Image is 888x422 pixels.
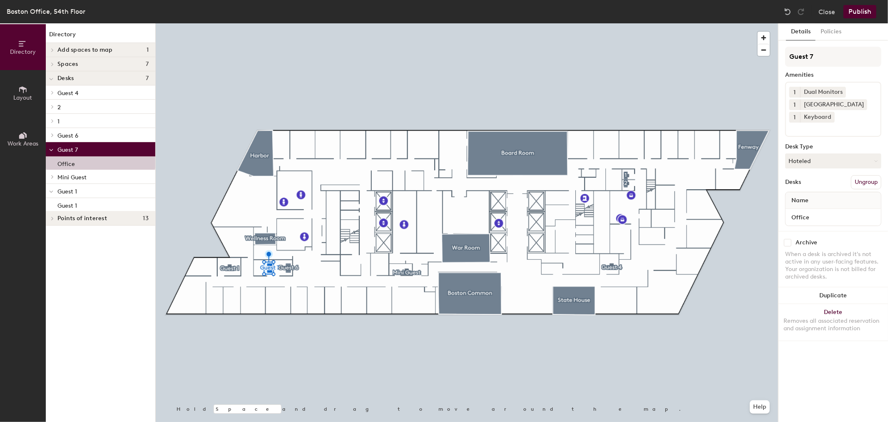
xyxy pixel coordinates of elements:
button: Details [786,23,816,40]
span: Guest 6 [57,132,78,139]
span: 2 [57,104,61,111]
span: Spaces [57,61,78,68]
span: Directory [10,48,36,55]
span: Name [787,193,813,208]
button: Publish [843,5,876,18]
span: 1 [794,113,796,122]
button: 1 [789,112,800,123]
div: Dual Monitors [800,87,846,98]
input: Unnamed desk [787,211,879,223]
span: Points of interest [57,215,107,222]
span: 1 [57,118,60,125]
span: 7 [146,75,149,82]
span: 1 [794,100,796,109]
div: Desk Type [785,143,881,150]
img: Undo [784,8,792,16]
span: Guest 7 [57,146,78,153]
div: Removes all associated reservation and assignment information [784,317,883,332]
span: 1 [794,88,796,97]
button: Help [750,400,770,414]
span: 7 [146,61,149,68]
div: Desks [785,179,801,186]
div: Boston Office, 54th Floor [7,6,85,17]
span: Add spaces to map [57,47,113,53]
span: Mini Guest [57,174,87,181]
button: Policies [816,23,846,40]
div: When a desk is archived it's not active in any user-facing features. Your organization is not bil... [785,251,881,281]
button: Ungroup [851,175,881,189]
button: Hoteled [785,153,881,168]
span: 13 [143,215,149,222]
span: Work Areas [7,140,38,147]
span: 1 [147,47,149,53]
button: 1 [789,87,800,98]
button: 1 [789,99,800,110]
p: Guest 1 [57,200,77,209]
button: Close [818,5,835,18]
span: Guest 4 [57,90,78,97]
div: [GEOGRAPHIC_DATA] [800,99,867,110]
p: Office [57,158,75,168]
span: Guest 1 [57,188,77,195]
div: Keyboard [800,112,835,123]
button: DeleteRemoves all associated reservation and assignment information [779,304,888,341]
span: Desks [57,75,74,82]
img: Redo [797,8,805,16]
h1: Directory [46,30,155,43]
button: Duplicate [779,287,888,304]
div: Amenities [785,72,881,78]
div: Archive [796,239,817,246]
span: Layout [14,94,32,101]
